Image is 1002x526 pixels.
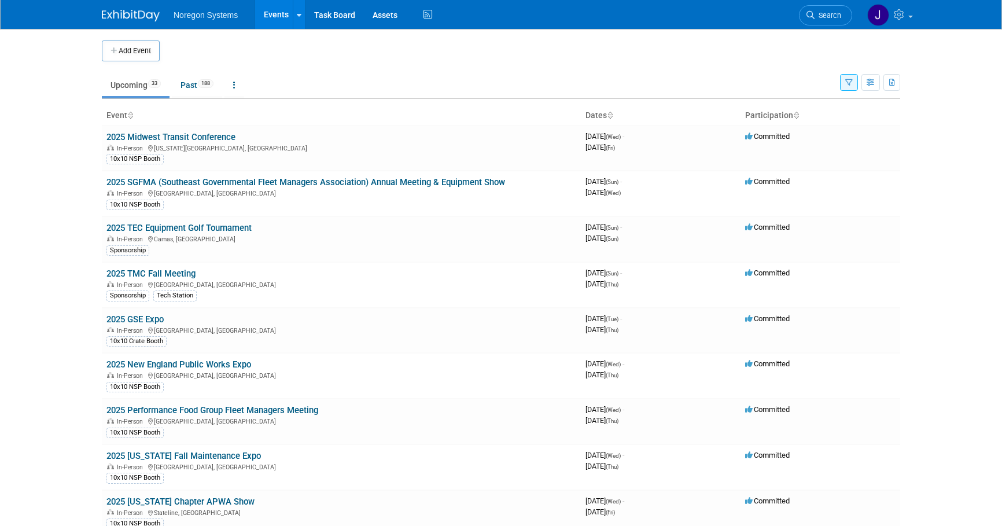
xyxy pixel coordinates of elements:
a: 2025 TMC Fall Meeting [106,268,196,279]
span: Committed [745,223,790,231]
span: Search [815,11,841,20]
span: Committed [745,451,790,459]
div: Camas, [GEOGRAPHIC_DATA] [106,234,576,243]
span: Committed [745,268,790,277]
span: In-Person [117,372,146,380]
img: In-Person Event [107,418,114,424]
span: In-Person [117,281,146,289]
span: (Wed) [606,361,621,367]
span: (Thu) [606,464,618,470]
span: In-Person [117,327,146,334]
span: Committed [745,359,790,368]
a: Sort by Event Name [127,111,133,120]
th: Event [102,106,581,126]
a: Upcoming33 [102,74,170,96]
span: In-Person [117,190,146,197]
span: [DATE] [585,223,622,231]
a: 2025 TEC Equipment Golf Tournament [106,223,252,233]
span: (Tue) [606,316,618,322]
span: (Wed) [606,134,621,140]
a: 2025 Performance Food Group Fleet Managers Meeting [106,405,318,415]
img: In-Person Event [107,509,114,515]
div: [GEOGRAPHIC_DATA], [GEOGRAPHIC_DATA] [106,325,576,334]
img: In-Person Event [107,281,114,287]
span: [DATE] [585,279,618,288]
span: In-Person [117,236,146,243]
span: Noregon Systems [174,10,238,20]
div: 10x10 NSP Booth [106,382,164,392]
div: 10x10 NSP Booth [106,200,164,210]
span: - [622,451,624,459]
a: Sort by Start Date [607,111,613,120]
span: (Sun) [606,270,618,277]
span: Committed [745,132,790,141]
span: In-Person [117,464,146,471]
span: - [620,268,622,277]
span: - [620,223,622,231]
span: Committed [745,314,790,323]
div: [US_STATE][GEOGRAPHIC_DATA], [GEOGRAPHIC_DATA] [106,143,576,152]
span: [DATE] [585,507,615,516]
span: (Wed) [606,498,621,505]
div: [GEOGRAPHIC_DATA], [GEOGRAPHIC_DATA] [106,416,576,425]
span: (Thu) [606,327,618,333]
span: 33 [148,79,161,88]
span: In-Person [117,145,146,152]
span: [DATE] [585,325,618,334]
span: - [622,405,624,414]
span: (Wed) [606,453,621,459]
a: 2025 Midwest Transit Conference [106,132,235,142]
th: Participation [741,106,900,126]
div: 10x10 Crate Booth [106,336,167,347]
a: 2025 New England Public Works Expo [106,359,251,370]
a: Sort by Participation Type [793,111,799,120]
a: 2025 [US_STATE] Chapter APWA Show [106,496,255,507]
span: (Fri) [606,145,615,151]
span: (Sun) [606,179,618,185]
a: 2025 GSE Expo [106,314,164,325]
span: (Sun) [606,236,618,242]
a: 2025 [US_STATE] Fall Maintenance Expo [106,451,261,461]
span: [DATE] [585,143,615,152]
div: [GEOGRAPHIC_DATA], [GEOGRAPHIC_DATA] [106,188,576,197]
div: Sponsorship [106,290,149,301]
span: [DATE] [585,451,624,459]
a: Past188 [172,74,222,96]
span: (Sun) [606,225,618,231]
div: [GEOGRAPHIC_DATA], [GEOGRAPHIC_DATA] [106,279,576,289]
span: - [620,177,622,186]
span: [DATE] [585,234,618,242]
img: In-Person Event [107,464,114,469]
span: [DATE] [585,462,618,470]
span: (Thu) [606,372,618,378]
img: In-Person Event [107,190,114,196]
span: Committed [745,177,790,186]
span: - [622,496,624,505]
span: (Wed) [606,190,621,196]
a: Search [799,5,852,25]
span: [DATE] [585,359,624,368]
span: - [622,132,624,141]
img: In-Person Event [107,145,114,150]
span: [DATE] [585,416,618,425]
div: 10x10 NSP Booth [106,154,164,164]
img: In-Person Event [107,236,114,241]
div: Stateline, [GEOGRAPHIC_DATA] [106,507,576,517]
div: 10x10 NSP Booth [106,473,164,483]
span: [DATE] [585,132,624,141]
div: 10x10 NSP Booth [106,428,164,438]
span: [DATE] [585,496,624,505]
img: In-Person Event [107,327,114,333]
img: In-Person Event [107,372,114,378]
span: - [620,314,622,323]
span: [DATE] [585,405,624,414]
div: [GEOGRAPHIC_DATA], [GEOGRAPHIC_DATA] [106,370,576,380]
span: [DATE] [585,370,618,379]
span: Committed [745,496,790,505]
span: [DATE] [585,177,622,186]
span: (Thu) [606,418,618,424]
span: 188 [198,79,213,88]
a: 2025 SGFMA (Southeast Governmental Fleet Managers Association) Annual Meeting & Equipment Show [106,177,505,187]
div: Tech Station [153,290,197,301]
th: Dates [581,106,741,126]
